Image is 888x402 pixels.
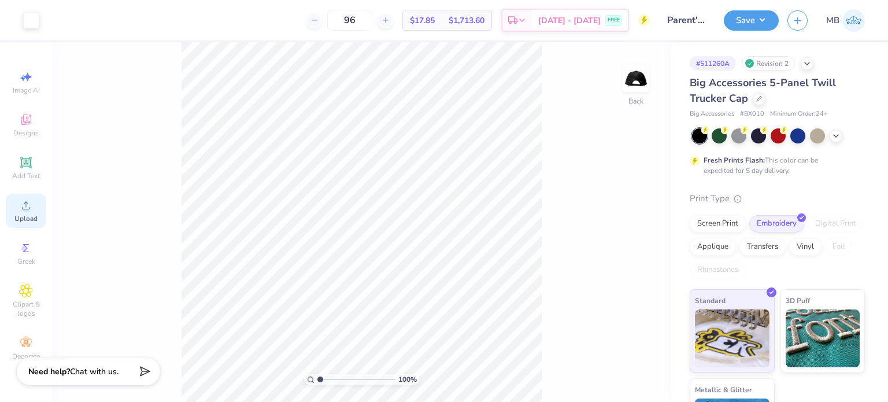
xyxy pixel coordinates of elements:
[704,156,765,165] strong: Fresh Prints Flash:
[690,261,746,279] div: Rhinestones
[658,9,715,32] input: Untitled Design
[538,14,601,27] span: [DATE] - [DATE]
[789,238,822,256] div: Vinyl
[624,67,647,90] img: Back
[690,56,736,71] div: # 511260A
[6,300,46,318] span: Clipart & logos
[13,86,40,95] span: Image AI
[742,56,795,71] div: Revision 2
[14,214,38,223] span: Upload
[825,238,852,256] div: Foil
[12,352,40,361] span: Decorate
[808,215,864,233] div: Digital Print
[749,215,804,233] div: Embroidery
[695,294,726,307] span: Standard
[740,109,764,119] span: # BX010
[690,192,865,205] div: Print Type
[12,171,40,180] span: Add Text
[327,10,372,31] input: – –
[695,309,769,367] img: Standard
[826,9,865,32] a: MB
[842,9,865,32] img: Marianne Bagtang
[786,309,860,367] img: 3D Puff
[410,14,435,27] span: $17.85
[398,374,417,385] span: 100 %
[17,257,35,266] span: Greek
[608,16,620,24] span: FREE
[28,366,70,377] strong: Need help?
[690,215,746,233] div: Screen Print
[786,294,810,307] span: 3D Puff
[724,10,779,31] button: Save
[704,155,846,176] div: This color can be expedited for 5 day delivery.
[739,238,786,256] div: Transfers
[628,96,643,106] div: Back
[690,109,734,119] span: Big Accessories
[826,14,839,27] span: MB
[690,238,736,256] div: Applique
[13,128,39,138] span: Designs
[695,383,752,396] span: Metallic & Glitter
[70,366,119,377] span: Chat with us.
[449,14,484,27] span: $1,713.60
[690,76,836,105] span: Big Accessories 5-Panel Twill Trucker Cap
[770,109,828,119] span: Minimum Order: 24 +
